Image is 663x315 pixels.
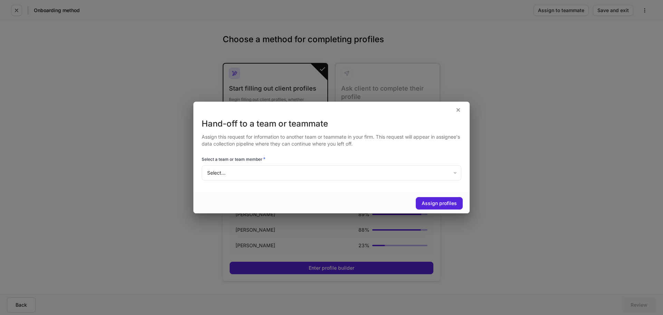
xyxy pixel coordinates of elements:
div: Hand-off to a team or teammate [202,118,461,129]
div: Select... [202,165,461,180]
button: Assign profiles [416,197,463,210]
div: Assign profiles [422,201,457,206]
div: Assign this request for information to another team or teammate in your firm. This request will a... [202,129,461,147]
h6: Select a team or team member [202,156,266,163]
